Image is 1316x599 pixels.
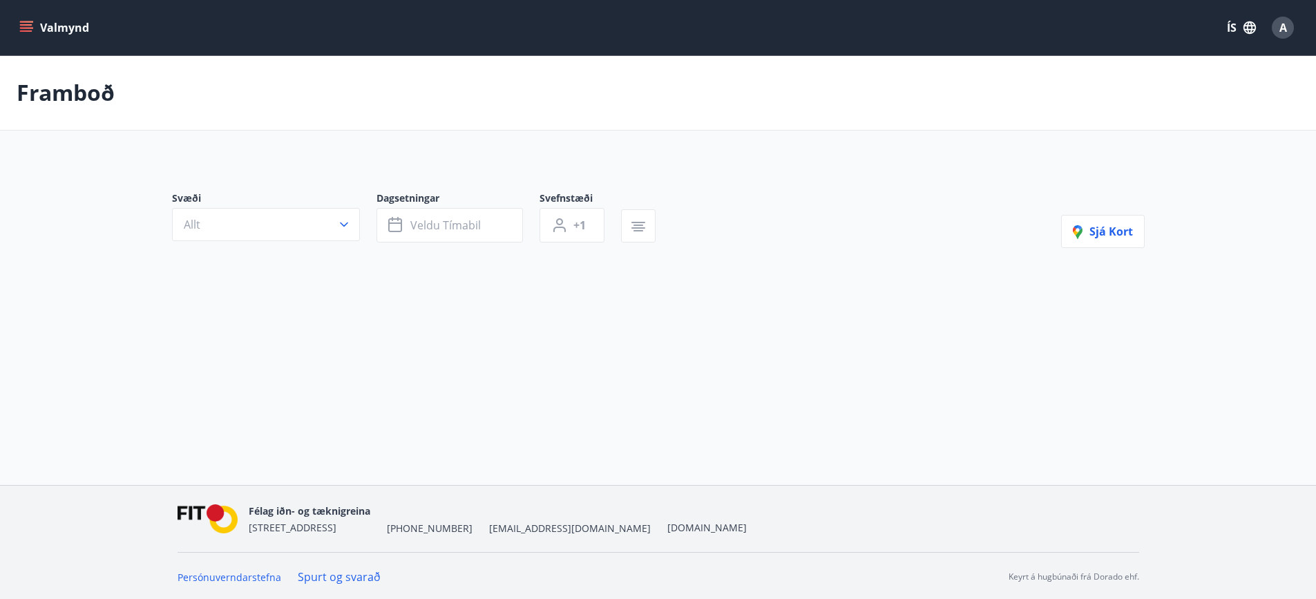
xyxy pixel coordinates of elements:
[573,218,586,233] span: +1
[540,208,604,243] button: +1
[178,571,281,584] a: Persónuverndarstefna
[387,522,473,535] span: [PHONE_NUMBER]
[376,191,540,208] span: Dagsetningar
[1009,571,1139,583] p: Keyrt á hugbúnaði frá Dorado ehf.
[667,521,747,534] a: [DOMAIN_NAME]
[17,15,95,40] button: menu
[1219,15,1263,40] button: ÍS
[184,217,200,232] span: Allt
[1279,20,1287,35] span: A
[172,208,360,241] button: Allt
[540,191,621,208] span: Svefnstæði
[1061,215,1145,248] button: Sjá kort
[172,191,376,208] span: Svæði
[376,208,523,243] button: Veldu tímabil
[1266,11,1299,44] button: A
[1073,224,1133,239] span: Sjá kort
[298,569,381,584] a: Spurt og svarað
[410,218,481,233] span: Veldu tímabil
[178,504,238,534] img: FPQVkF9lTnNbbaRSFyT17YYeljoOGk5m51IhT0bO.png
[249,504,370,517] span: Félag iðn- og tæknigreina
[249,521,336,534] span: [STREET_ADDRESS]
[489,522,651,535] span: [EMAIL_ADDRESS][DOMAIN_NAME]
[17,77,115,108] p: Framboð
